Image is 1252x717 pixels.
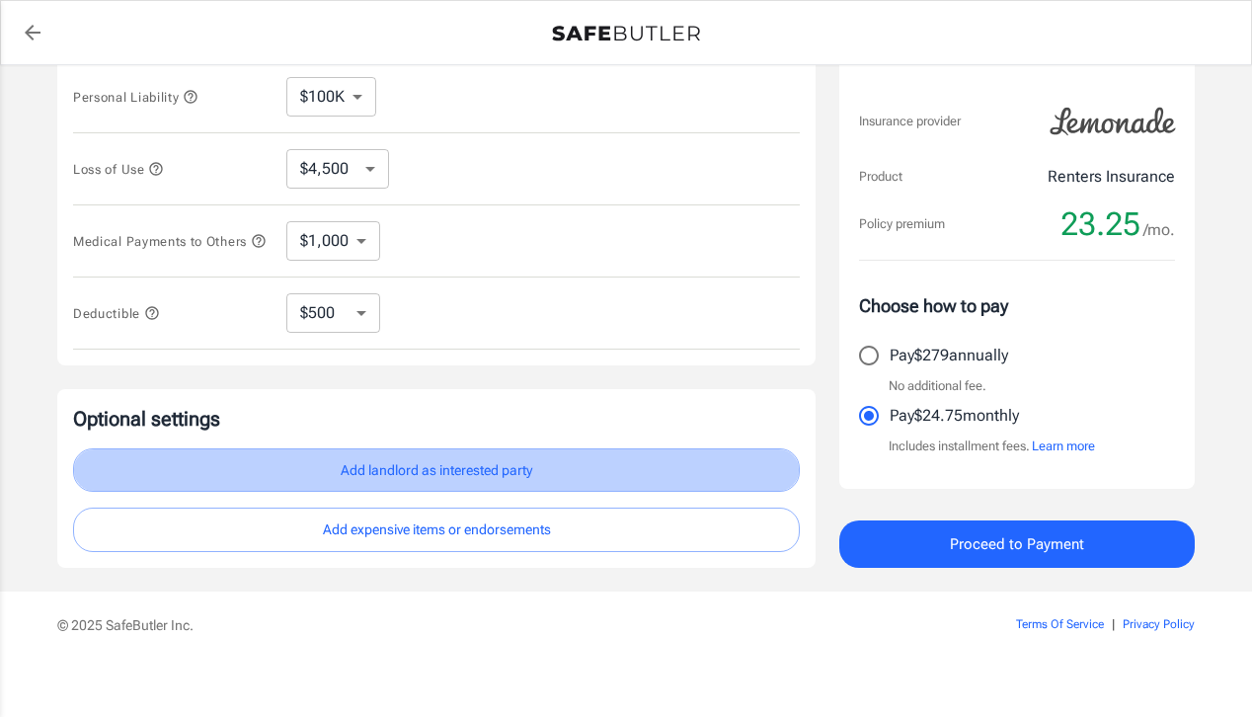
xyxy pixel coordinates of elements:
[859,112,961,131] p: Insurance provider
[950,531,1084,557] span: Proceed to Payment
[73,405,800,433] p: Optional settings
[73,306,160,321] span: Deductible
[859,167,902,187] p: Product
[13,13,52,52] a: back to quotes
[73,229,267,253] button: Medical Payments to Others
[1039,94,1187,149] img: Lemonade
[1016,617,1104,631] a: Terms Of Service
[73,157,164,181] button: Loss of Use
[839,520,1195,568] button: Proceed to Payment
[73,448,800,493] button: Add landlord as interested party
[73,85,198,109] button: Personal Liability
[552,26,700,41] img: Back to quotes
[1143,216,1175,244] span: /mo.
[73,301,160,325] button: Deductible
[889,437,1095,456] p: Includes installment fees.
[859,214,945,234] p: Policy premium
[73,508,800,552] button: Add expensive items or endorsements
[73,162,164,177] span: Loss of Use
[73,90,198,105] span: Personal Liability
[73,234,267,249] span: Medical Payments to Others
[1060,204,1140,244] span: 23.25
[859,292,1175,319] p: Choose how to pay
[57,615,904,635] p: © 2025 SafeButler Inc.
[890,344,1008,367] p: Pay $279 annually
[1048,165,1175,189] p: Renters Insurance
[889,376,986,396] p: No additional fee.
[1123,617,1195,631] a: Privacy Policy
[1032,437,1095,456] button: Learn more
[1112,617,1115,631] span: |
[890,404,1019,428] p: Pay $24.75 monthly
